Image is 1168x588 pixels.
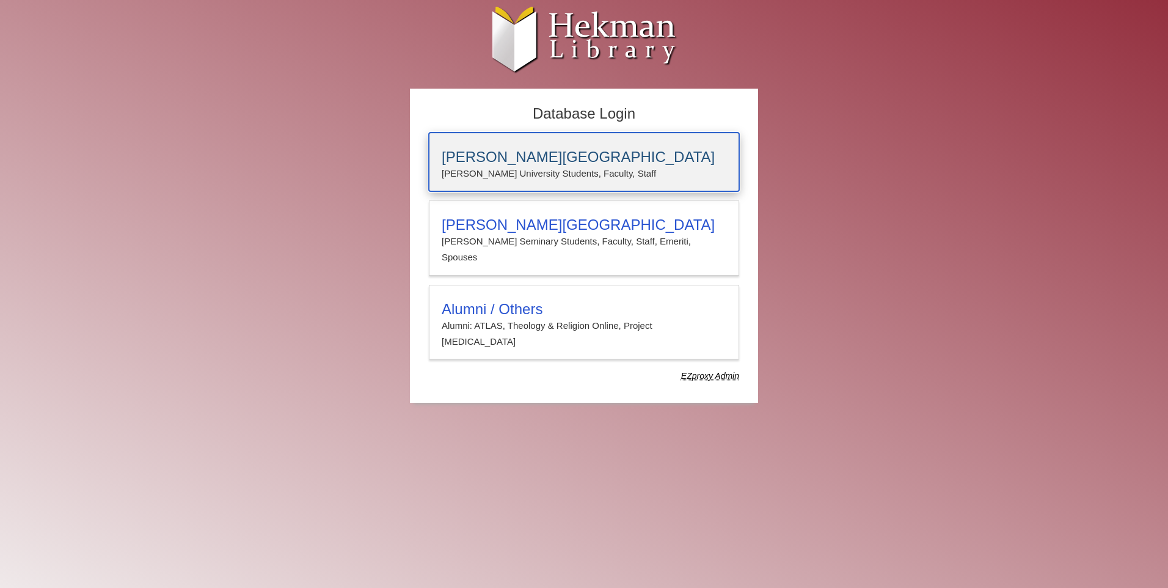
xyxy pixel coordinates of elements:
[681,371,739,381] dfn: Use Alumni login
[429,133,739,191] a: [PERSON_NAME][GEOGRAPHIC_DATA][PERSON_NAME] University Students, Faculty, Staff
[429,200,739,276] a: [PERSON_NAME][GEOGRAPHIC_DATA][PERSON_NAME] Seminary Students, Faculty, Staff, Emeriti, Spouses
[442,318,726,350] p: Alumni: ATLAS, Theology & Religion Online, Project [MEDICAL_DATA]
[442,233,726,266] p: [PERSON_NAME] Seminary Students, Faculty, Staff, Emeriti, Spouses
[442,166,726,182] p: [PERSON_NAME] University Students, Faculty, Staff
[442,149,726,166] h3: [PERSON_NAME][GEOGRAPHIC_DATA]
[423,101,745,127] h2: Database Login
[442,216,726,233] h3: [PERSON_NAME][GEOGRAPHIC_DATA]
[442,301,726,350] summary: Alumni / OthersAlumni: ATLAS, Theology & Religion Online, Project [MEDICAL_DATA]
[442,301,726,318] h3: Alumni / Others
